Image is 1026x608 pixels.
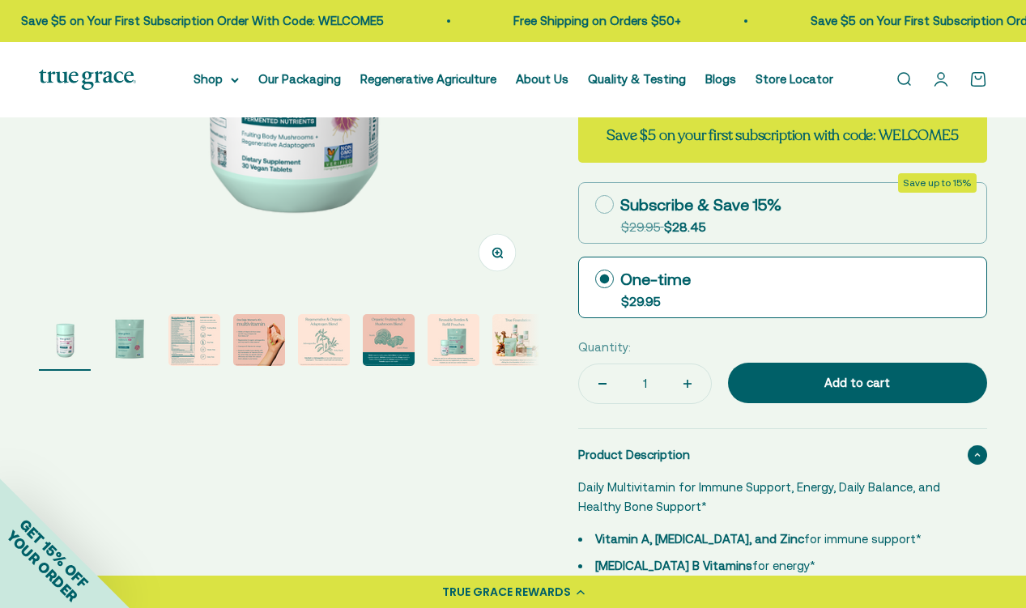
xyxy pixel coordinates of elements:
[578,445,690,465] span: Product Description
[363,314,415,371] button: Go to item 6
[595,532,804,546] strong: Vitamin A, [MEDICAL_DATA], and Zinc
[39,314,91,371] button: Go to item 1
[760,373,955,393] div: Add to cart
[258,72,341,86] a: Our Packaging
[664,364,711,403] button: Increase quantity
[360,72,496,86] a: Regenerative Agriculture
[578,429,987,481] summary: Product Description
[39,314,91,366] img: Daily Multivitamin for Immune Support, Energy, Daily Balance, and Healthy Bone Support* Vitamin A...
[442,584,571,601] div: TRUE GRACE REWARDS
[516,72,568,86] a: About Us
[578,529,968,549] li: for immune support*
[578,556,968,576] li: for energy*
[233,314,285,371] button: Go to item 4
[756,72,833,86] a: Store Locator
[194,70,239,89] summary: Shop
[298,314,350,371] button: Go to item 5
[428,314,479,371] button: Go to item 7
[480,14,648,28] a: Free Shipping on Orders $50+
[578,478,968,517] p: Daily Multivitamin for Immune Support, Energy, Daily Balance, and Healthy Bone Support*
[298,314,350,366] img: Holy Basil and Ashwagandha are Ayurvedic herbs known as "adaptogens." They support overall health...
[233,314,285,366] img: - 1200IU of Vitamin D3 from lichen and 60 mcg of Vitamin K2 from Mena-Q7 - Regenerative & organic...
[16,516,92,591] span: GET 15% OFF
[3,527,81,605] span: YOUR ORDER
[492,314,544,371] button: Go to item 8
[579,364,626,403] button: Decrease quantity
[104,314,155,366] img: Daily Multivitamin for Immune Support, Energy, Daily Balance, and Healthy Bone Support* - Vitamin...
[607,125,958,145] strong: Save $5 on your first subscription with code: WELCOME5
[588,72,686,86] a: Quality & Testing
[578,338,631,357] label: Quantity:
[428,314,479,366] img: When you opt out for our refill pouches instead of buying a whole new bottle every time you buy s...
[363,314,415,366] img: Reishi supports healthy aging. Lion's Mane for brain, nerve, and cognitive support. Maitake suppo...
[104,314,155,371] button: Go to item 2
[492,314,544,366] img: Our full product line provides a robust and comprehensive offering for a true foundation of healt...
[168,314,220,371] button: Go to item 3
[705,72,736,86] a: Blogs
[728,363,987,403] button: Add to cart
[595,559,752,572] strong: [MEDICAL_DATA] B Vitamins
[168,314,220,366] img: Fruiting Body Vegan Soy Free Gluten Free Dairy Free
